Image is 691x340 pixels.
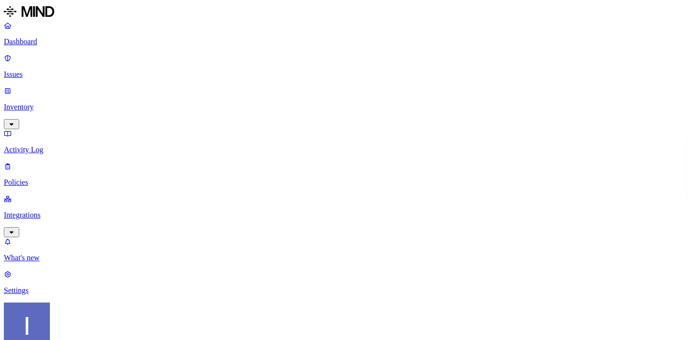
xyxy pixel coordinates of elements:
p: Activity Log [4,146,687,154]
a: Policies [4,162,687,187]
p: Policies [4,178,687,187]
a: Inventory [4,86,687,128]
a: What's new [4,237,687,262]
a: Settings [4,270,687,295]
p: Dashboard [4,37,687,46]
img: MIND [4,4,54,19]
a: Dashboard [4,21,687,46]
p: What's new [4,254,687,262]
a: Activity Log [4,129,687,154]
p: Inventory [4,103,687,111]
a: MIND [4,4,687,21]
p: Integrations [4,211,687,219]
p: Settings [4,286,687,295]
a: Issues [4,54,687,79]
a: Integrations [4,194,687,236]
p: Issues [4,70,687,79]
